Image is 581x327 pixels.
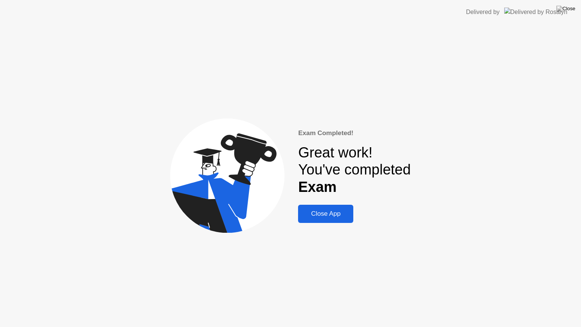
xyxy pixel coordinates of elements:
[298,144,410,196] div: Great work! You've completed
[298,128,410,138] div: Exam Completed!
[300,210,351,218] div: Close App
[298,205,353,223] button: Close App
[466,8,500,17] div: Delivered by
[504,8,567,16] img: Delivered by Rosalyn
[556,6,575,12] img: Close
[298,179,336,195] b: Exam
